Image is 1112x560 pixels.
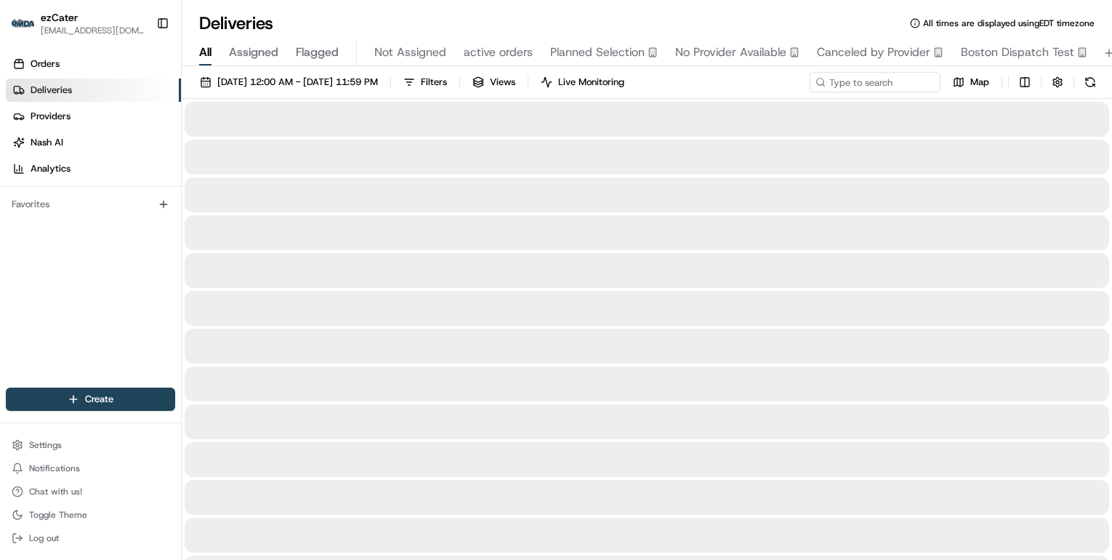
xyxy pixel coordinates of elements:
button: Toggle Theme [6,505,175,525]
button: [EMAIL_ADDRESS][DOMAIN_NAME] [41,25,145,36]
span: Flagged [296,44,339,61]
input: Type to search [810,72,940,92]
span: active orders [464,44,533,61]
span: Canceled by Provider [817,44,930,61]
span: Create [85,393,113,406]
span: Live Monitoring [558,76,624,89]
span: All times are displayed using EDT timezone [923,17,1095,29]
button: Create [6,388,175,411]
span: Nash AI [31,136,63,149]
span: Map [970,76,989,89]
div: Favorites [6,193,175,216]
span: Planned Selection [550,44,645,61]
span: Chat with us! [29,486,82,497]
button: Views [466,72,522,92]
span: Orders [31,57,60,71]
button: Map [946,72,996,92]
span: Toggle Theme [29,509,87,521]
a: Providers [6,105,181,128]
button: Log out [6,528,175,548]
button: Filters [397,72,454,92]
span: Not Assigned [374,44,446,61]
a: Orders [6,52,181,76]
span: [DATE] 12:00 AM - [DATE] 11:59 PM [217,76,378,89]
button: Live Monitoring [534,72,631,92]
span: Deliveries [31,84,72,97]
h1: Deliveries [199,12,273,35]
span: Analytics [31,162,70,175]
span: All [199,44,211,61]
span: Notifications [29,463,80,474]
span: Filters [421,76,447,89]
span: Boston Dispatch Test [961,44,1074,61]
span: Log out [29,532,59,544]
button: Refresh [1080,72,1100,92]
a: Deliveries [6,79,181,102]
button: Notifications [6,458,175,479]
span: No Provider Available [675,44,786,61]
span: Settings [29,439,62,451]
img: ezCater [12,19,35,28]
button: [DATE] 12:00 AM - [DATE] 11:59 PM [193,72,384,92]
span: Assigned [229,44,278,61]
a: Nash AI [6,131,181,154]
span: Views [490,76,515,89]
a: Analytics [6,157,181,180]
button: Settings [6,435,175,455]
button: ezCaterezCater[EMAIL_ADDRESS][DOMAIN_NAME] [6,6,150,41]
span: Providers [31,110,70,123]
button: ezCater [41,10,78,25]
button: Chat with us! [6,481,175,502]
